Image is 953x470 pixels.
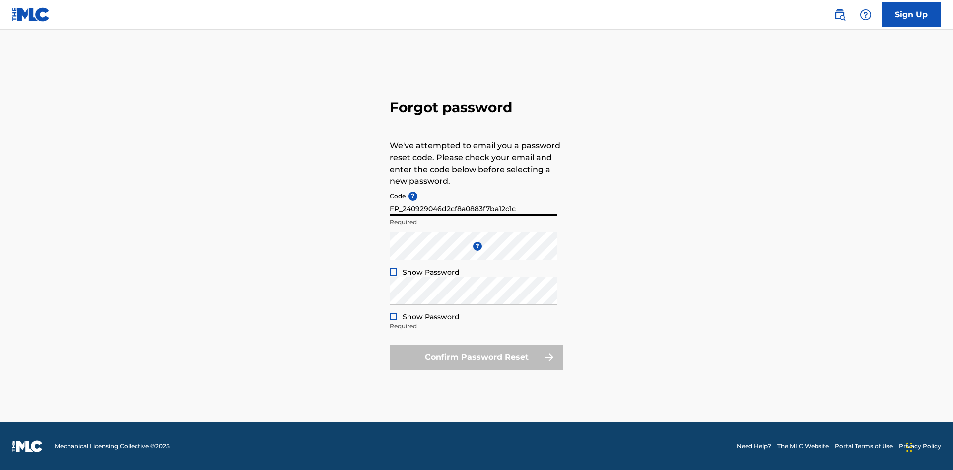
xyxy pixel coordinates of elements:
span: Show Password [403,312,460,321]
div: Drag [906,432,912,462]
a: Sign Up [882,2,941,27]
img: MLC Logo [12,7,50,22]
p: We've attempted to email you a password reset code. Please check your email and enter the code be... [390,140,563,187]
h3: Forgot password [390,99,563,116]
span: ? [473,242,482,251]
p: Required [390,322,557,331]
span: Mechanical Licensing Collective © 2025 [55,442,170,451]
a: Portal Terms of Use [835,442,893,451]
span: Show Password [403,268,460,277]
a: The MLC Website [777,442,829,451]
img: search [834,9,846,21]
iframe: Chat Widget [903,422,953,470]
a: Privacy Policy [899,442,941,451]
a: Public Search [830,5,850,25]
img: help [860,9,872,21]
span: ? [408,192,417,201]
div: Help [856,5,876,25]
img: logo [12,440,43,452]
a: Need Help? [737,442,771,451]
p: Required [390,218,557,227]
